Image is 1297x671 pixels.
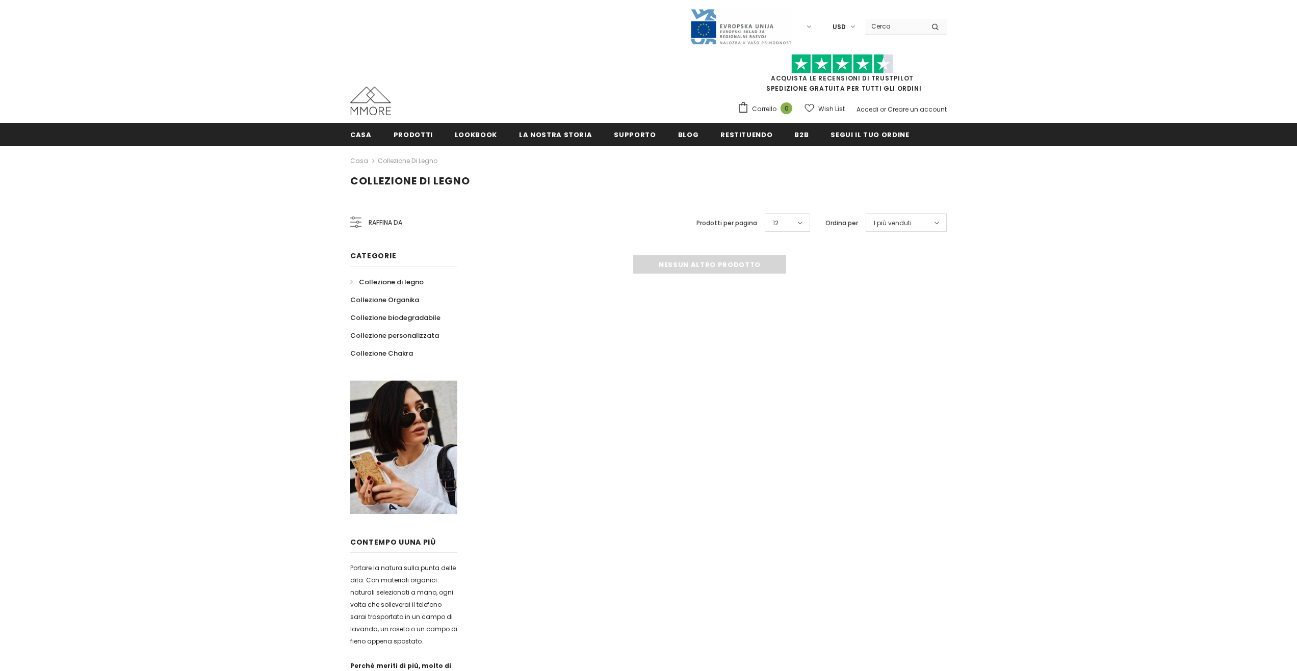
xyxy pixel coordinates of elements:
[888,105,947,114] a: Creare un account
[519,123,592,146] a: La nostra storia
[720,123,772,146] a: Restituendo
[394,130,433,140] span: Prodotti
[818,104,845,114] span: Wish List
[678,123,699,146] a: Blog
[350,291,419,309] a: Collezione Organika
[394,123,433,146] a: Prodotti
[738,59,947,93] span: SPEDIZIONE GRATUITA PER TUTTI GLI ORDINI
[350,327,439,344] a: Collezione personalizzata
[771,74,914,83] a: Acquista le recensioni di TrustPilot
[519,130,592,140] span: La nostra storia
[350,174,470,188] span: Collezione di legno
[690,22,792,31] a: Javni Razpis
[805,100,845,118] a: Wish List
[874,218,912,228] span: I più venduti
[857,105,878,114] a: Accedi
[350,344,413,362] a: Collezione Chakra
[350,348,413,358] span: Collezione Chakra
[773,218,779,228] span: 12
[455,123,497,146] a: Lookbook
[831,130,909,140] span: Segui il tuo ordine
[369,217,402,228] span: Raffina da
[350,273,424,291] a: Collezione di legno
[678,130,699,140] span: Blog
[880,105,886,114] span: or
[791,54,893,74] img: Fidati di Pilot Stars
[350,130,372,140] span: Casa
[825,218,858,228] label: Ordina per
[350,123,372,146] a: Casa
[614,130,656,140] span: supporto
[738,101,797,117] a: Carrello 0
[614,123,656,146] a: supporto
[831,123,909,146] a: Segui il tuo ordine
[865,19,924,34] input: Search Site
[455,130,497,140] span: Lookbook
[720,130,772,140] span: Restituendo
[794,130,809,140] span: B2B
[781,102,792,114] span: 0
[794,123,809,146] a: B2B
[350,313,440,323] span: Collezione biodegradabile
[833,22,846,32] span: USD
[350,537,436,547] span: contempo uUna più
[378,156,437,165] a: Collezione di legno
[350,155,368,167] a: Casa
[350,309,440,327] a: Collezione biodegradabile
[350,562,457,648] p: Portare la natura sulla punta delle dita. Con materiali organici naturali selezionati a mano, ogn...
[350,251,396,261] span: Categorie
[696,218,757,228] label: Prodotti per pagina
[752,104,776,114] span: Carrello
[359,277,424,287] span: Collezione di legno
[350,331,439,340] span: Collezione personalizzata
[350,87,391,115] img: Casi MMORE
[350,295,419,305] span: Collezione Organika
[690,8,792,45] img: Javni Razpis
